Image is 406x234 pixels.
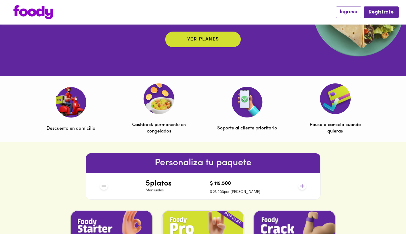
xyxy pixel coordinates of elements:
[143,83,174,114] img: Cashback permanente en congelados
[371,198,400,228] iframe: Messagebird Livechat Widget
[13,5,53,19] img: logo.png
[187,36,219,43] p: Ver planes
[369,10,394,15] span: Regístrate
[320,83,351,114] img: Pausa o cancela cuando quieras
[217,125,277,132] p: Soporte al cliente prioritario
[336,6,361,18] button: Ingresa
[210,181,260,187] h4: $ 119.500
[47,125,95,132] p: Descuento en domicilio
[210,190,260,195] p: $ 23.900 por [PERSON_NAME]
[232,87,263,117] img: Soporte al cliente prioritario
[55,86,86,118] img: Descuento en domicilio
[364,6,399,18] button: Regístrate
[305,122,365,135] p: Pausa o cancela cuando quieras
[340,9,357,15] span: Ingresa
[146,188,172,193] p: Mensuales
[165,32,241,47] button: Ver planes
[129,122,189,135] p: Cashback permanente en congelados
[86,156,320,171] h6: Personaliza tu paquete
[146,180,172,188] h4: 5 platos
